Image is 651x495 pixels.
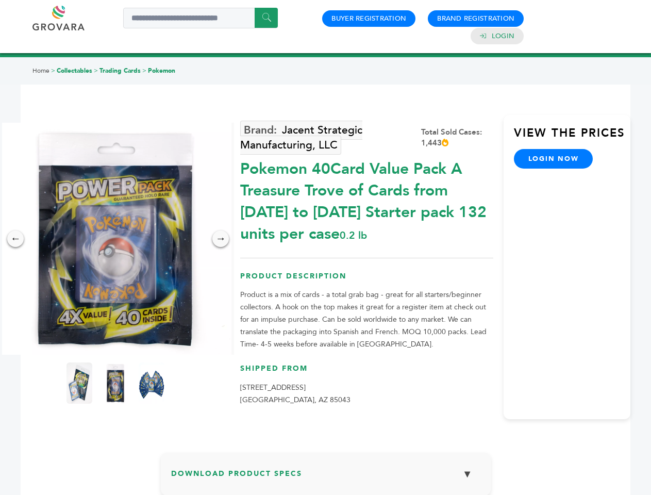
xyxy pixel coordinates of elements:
div: → [212,230,229,247]
img: Pokemon 40-Card Value Pack – A Treasure Trove of Cards from 1996 to 2024 - Starter pack! 132 unit... [66,362,92,404]
span: > [142,67,146,75]
span: > [94,67,98,75]
a: login now [514,149,593,169]
div: ← [7,230,24,247]
div: Pokemon 40Card Value Pack A Treasure Trove of Cards from [DATE] to [DATE] Starter pack 132 units ... [240,153,493,245]
h3: Shipped From [240,364,493,382]
h3: Download Product Specs [171,463,480,493]
a: Collectables [57,67,92,75]
p: [STREET_ADDRESS] [GEOGRAPHIC_DATA], AZ 85043 [240,382,493,406]
a: Trading Cards [99,67,141,75]
span: 0.2 lb [340,228,367,242]
a: Login [492,31,514,41]
div: Total Sold Cases: 1,443 [421,127,493,148]
a: Home [32,67,49,75]
a: Brand Registration [437,14,514,23]
a: Buyer Registration [331,14,406,23]
a: Jacent Strategic Manufacturing, LLC [240,121,362,155]
a: Pokemon [148,67,175,75]
p: Product is a mix of cards - a total grab bag - great for all starters/beginner collectors. A hook... [240,289,493,351]
h3: Product Description [240,271,493,289]
h3: View the Prices [514,125,630,149]
img: Pokemon 40-Card Value Pack – A Treasure Trove of Cards from 1996 to 2024 - Starter pack! 132 unit... [139,362,164,404]
span: > [51,67,55,75]
img: Pokemon 40-Card Value Pack – A Treasure Trove of Cards from 1996 to 2024 - Starter pack! 132 unit... [103,362,128,404]
input: Search a product or brand... [123,8,278,28]
button: ▼ [455,463,480,485]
